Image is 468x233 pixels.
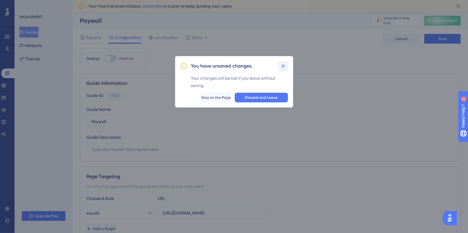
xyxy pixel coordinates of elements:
[245,95,278,100] span: Discard and Leave
[191,62,253,70] h2: You have unsaved changes.
[14,2,38,9] span: Need Help?
[201,95,231,100] span: Stay on the Page
[42,3,44,8] div: 3
[191,75,288,89] div: Your changes will be lost if you leave without saving.
[443,209,461,227] iframe: UserGuiding AI Assistant Launcher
